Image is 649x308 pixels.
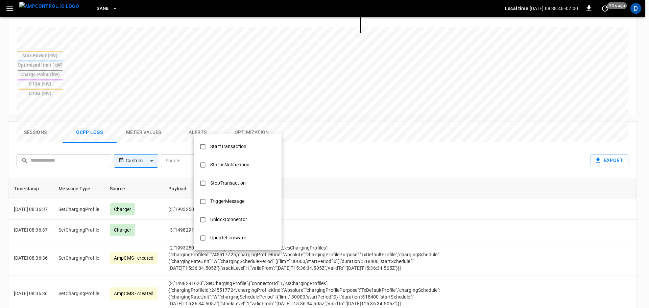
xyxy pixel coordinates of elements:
[206,232,250,244] div: UpdateFirmware
[206,159,254,171] div: StatusNotification
[206,213,251,226] div: UnlockConnector
[206,140,250,153] div: StartTransaction
[206,177,250,189] div: StopTransaction
[206,195,248,208] div: TriggerMessage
